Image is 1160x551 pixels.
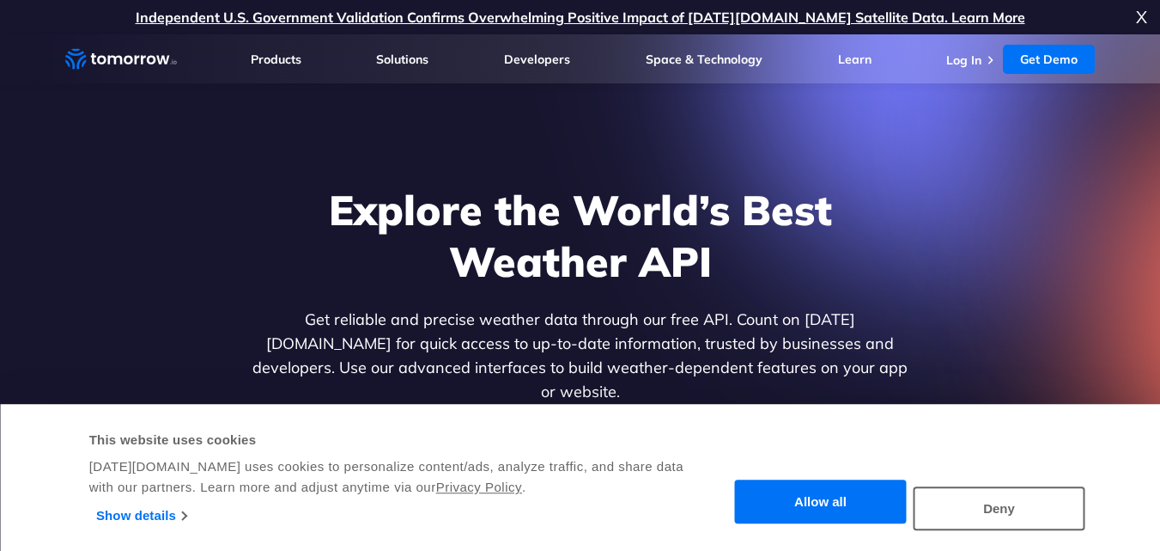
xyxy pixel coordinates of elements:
[376,52,428,67] a: Solutions
[96,503,186,529] a: Show details
[249,308,912,404] p: Get reliable and precise weather data through our free API. Count on [DATE][DOMAIN_NAME] for quic...
[1003,45,1095,74] a: Get Demo
[251,52,301,67] a: Products
[946,52,981,68] a: Log In
[249,184,912,287] h1: Explore the World’s Best Weather API
[89,430,705,450] div: This website uses cookies
[914,487,1085,530] button: Deny
[646,52,762,67] a: Space & Technology
[89,456,705,498] div: [DATE][DOMAIN_NAME] uses cookies to personalize content/ads, analyze traffic, and share data with...
[838,52,872,67] a: Learn
[436,480,522,494] a: Privacy Policy
[136,9,1025,26] a: Independent U.S. Government Validation Confirms Overwhelming Positive Impact of [DATE][DOMAIN_NAM...
[65,46,177,72] a: Home link
[735,481,907,524] button: Allow all
[504,52,570,67] a: Developers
